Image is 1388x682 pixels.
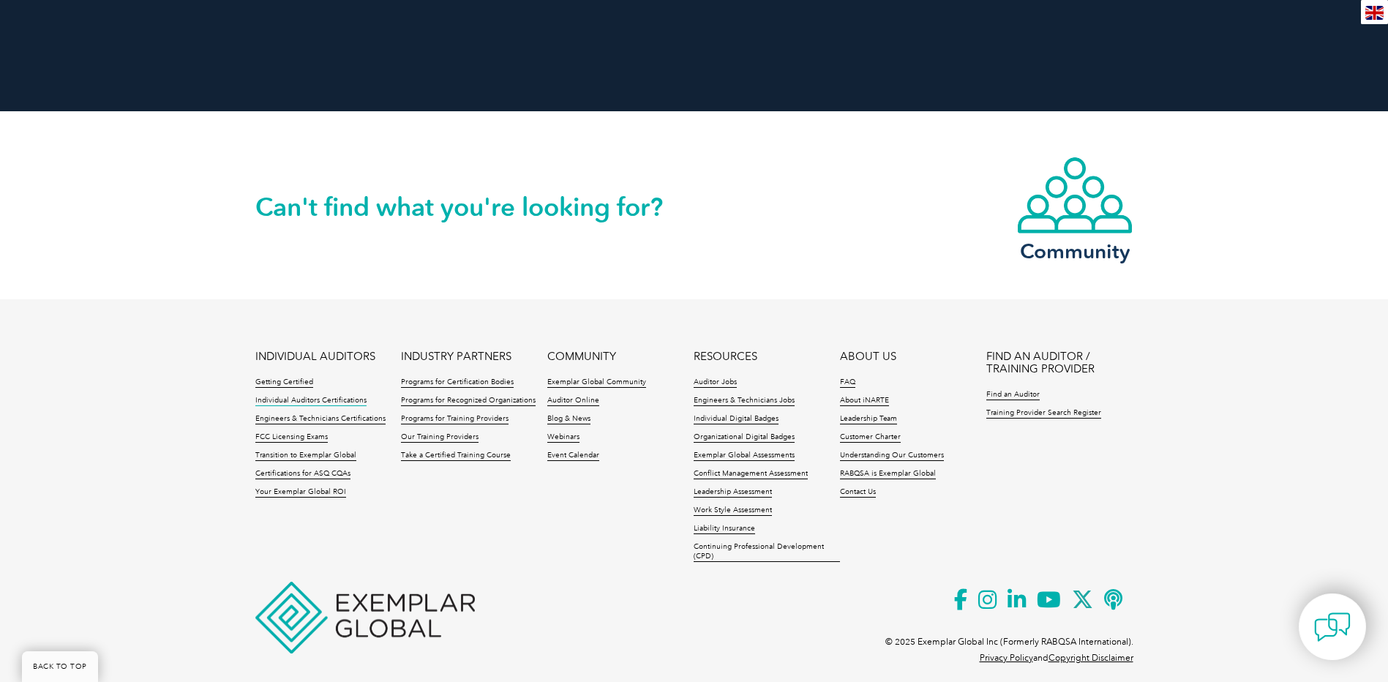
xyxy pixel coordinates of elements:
a: Event Calendar [547,451,599,461]
a: Customer Charter [840,432,901,443]
a: Certifications for ASQ CQAs [255,469,350,479]
a: Getting Certified [255,378,313,388]
a: Community [1016,156,1133,261]
a: Webinars [547,432,579,443]
a: FIND AN AUDITOR / TRAINING PROVIDER [986,351,1133,375]
a: Auditor Jobs [694,378,737,388]
a: Auditor Online [547,396,599,406]
a: Programs for Certification Bodies [401,378,514,388]
a: Individual Auditors Certifications [255,396,367,406]
a: Work Style Assessment [694,506,772,516]
img: Exemplar Global [255,582,475,653]
a: Continuing Professional Development (CPD) [694,542,840,562]
a: Leadership Assessment [694,487,772,498]
a: Liability Insurance [694,524,755,534]
a: INDUSTRY PARTNERS [401,351,511,363]
a: Take a Certified Training Course [401,451,511,461]
a: Exemplar Global Assessments [694,451,795,461]
p: and [980,650,1133,666]
a: ABOUT US [840,351,896,363]
a: BACK TO TOP [22,651,98,682]
h3: Community [1016,242,1133,261]
a: COMMUNITY [547,351,616,363]
a: Programs for Training Providers [401,414,509,424]
a: Programs for Recognized Organizations [401,396,536,406]
a: Individual Digital Badges [694,414,779,424]
a: Find an Auditor [986,390,1040,400]
img: en [1365,6,1384,20]
a: Conflict Management Assessment [694,469,808,479]
a: FCC Licensing Exams [255,432,328,443]
a: Transition to Exemplar Global [255,451,356,461]
a: RESOURCES [694,351,757,363]
a: Blog & News [547,414,590,424]
a: RABQSA is Exemplar Global [840,469,936,479]
p: © 2025 Exemplar Global Inc (Formerly RABQSA International). [885,634,1133,650]
a: Your Exemplar Global ROI [255,487,346,498]
a: INDIVIDUAL AUDITORS [255,351,375,363]
a: Copyright Disclaimer [1048,653,1133,663]
a: Organizational Digital Badges [694,432,795,443]
a: Leadership Team [840,414,897,424]
h2: Can't find what you're looking for? [255,195,694,219]
a: Engineers & Technicians Jobs [694,396,795,406]
a: Training Provider Search Register [986,408,1101,419]
a: Our Training Providers [401,432,479,443]
a: Exemplar Global Community [547,378,646,388]
a: Engineers & Technicians Certifications [255,414,386,424]
a: Contact Us [840,487,876,498]
a: Understanding Our Customers [840,451,944,461]
img: icon-community.webp [1016,156,1133,235]
a: Privacy Policy [980,653,1033,663]
a: About iNARTE [840,396,889,406]
img: contact-chat.png [1314,609,1351,645]
a: FAQ [840,378,855,388]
